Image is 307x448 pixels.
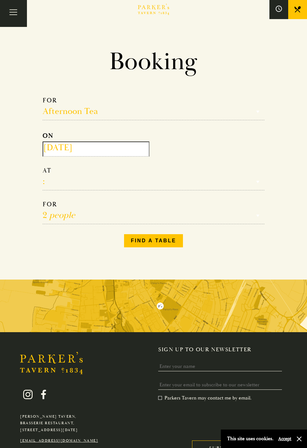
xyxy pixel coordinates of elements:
button: Accept [278,436,291,442]
p: [PERSON_NAME] Tavern, Brasserie Restaurant, [STREET_ADDRESS][DATE] [20,413,98,434]
iframe: reCAPTCHA [158,406,253,430]
button: Close and accept [296,436,302,442]
h1: Booking [38,47,269,76]
p: This site uses cookies. [227,434,273,443]
button: Find a table [124,234,183,247]
strong: ON [43,132,54,140]
input: Enter your email to subscribe to our newsletter [158,380,282,390]
h2: Sign up to our newsletter [158,346,287,353]
input: Enter your name [158,362,282,371]
a: [EMAIL_ADDRESS][DOMAIN_NAME] [20,438,98,443]
label: Parkers Tavern may contact me by email. [158,395,252,401]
